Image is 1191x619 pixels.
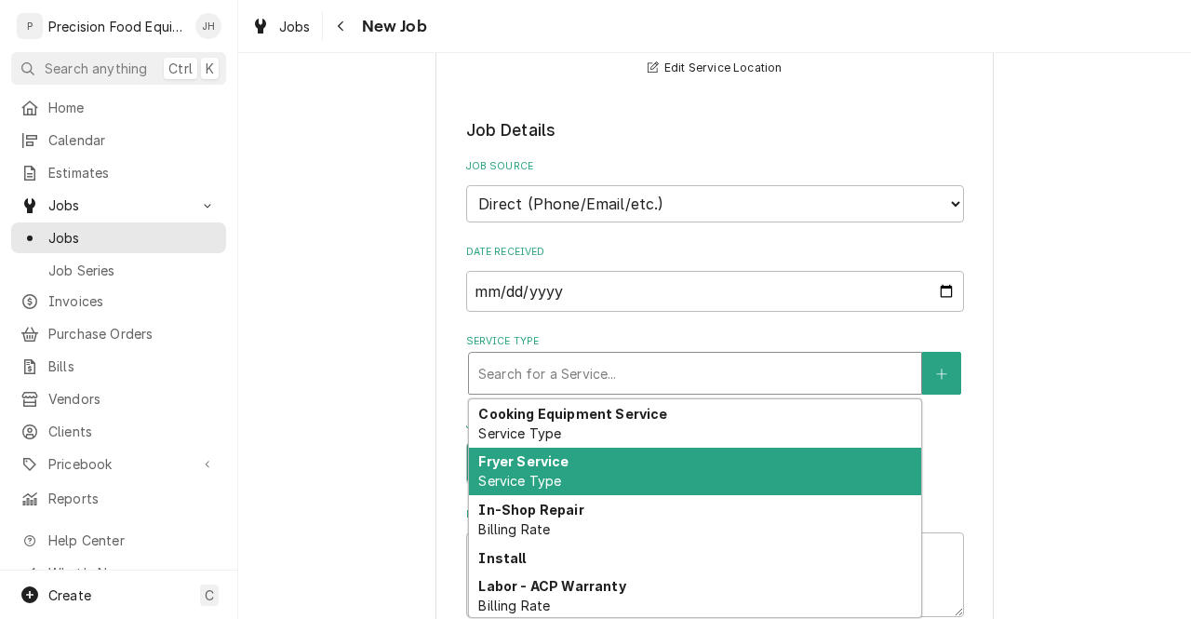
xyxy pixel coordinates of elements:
[11,286,226,316] a: Invoices
[195,13,221,39] div: Jason Hertel's Avatar
[48,261,217,280] span: Job Series
[48,563,215,583] span: What's New
[478,473,561,489] span: Service Type
[11,558,226,588] a: Go to What's New
[11,52,226,85] button: Search anythingCtrlK
[195,13,221,39] div: JH
[478,425,561,441] span: Service Type
[466,334,964,349] label: Service Type
[466,418,964,484] div: Job Type
[48,357,217,376] span: Bills
[478,598,550,613] span: Billing Rate
[11,416,226,447] a: Clients
[466,507,964,522] label: Reason For Call
[48,195,189,215] span: Jobs
[11,351,226,382] a: Bills
[645,57,785,80] button: Edit Service Location
[478,406,667,422] strong: Cooking Equipment Service
[48,454,189,474] span: Pricebook
[11,190,226,221] a: Go to Jobs
[356,14,427,39] span: New Job
[478,550,526,566] strong: Install
[168,59,193,78] span: Ctrl
[11,125,226,155] a: Calendar
[466,118,964,142] legend: Job Details
[11,384,226,414] a: Vendors
[48,531,215,550] span: Help Center
[48,17,185,36] div: Precision Food Equipment LLC
[11,318,226,349] a: Purchase Orders
[48,489,217,508] span: Reports
[17,13,43,39] div: P
[48,163,217,182] span: Estimates
[478,453,569,469] strong: Fryer Service
[478,578,625,594] strong: Labor - ACP Warranty
[936,368,947,381] svg: Create New Service
[466,507,964,617] div: Reason For Call
[48,130,217,150] span: Calendar
[205,585,214,605] span: C
[11,222,226,253] a: Jobs
[466,159,964,174] label: Job Source
[11,525,226,556] a: Go to Help Center
[922,352,961,395] button: Create New Service
[327,11,356,41] button: Navigate back
[206,59,214,78] span: K
[466,271,964,312] input: yyyy-mm-dd
[466,418,964,433] label: Job Type
[466,245,964,260] label: Date Received
[48,324,217,343] span: Purchase Orders
[48,228,217,248] span: Jobs
[11,255,226,286] a: Job Series
[11,483,226,514] a: Reports
[466,334,964,395] div: Service Type
[11,157,226,188] a: Estimates
[48,587,91,603] span: Create
[48,389,217,409] span: Vendors
[279,17,311,36] span: Jobs
[48,422,217,441] span: Clients
[466,159,964,222] div: Job Source
[48,291,217,311] span: Invoices
[48,98,217,117] span: Home
[478,502,583,518] strong: In-Shop Repair
[45,59,147,78] span: Search anything
[466,245,964,311] div: Date Received
[11,92,226,123] a: Home
[478,521,550,537] span: Billing Rate
[244,11,318,42] a: Jobs
[11,449,226,479] a: Go to Pricebook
